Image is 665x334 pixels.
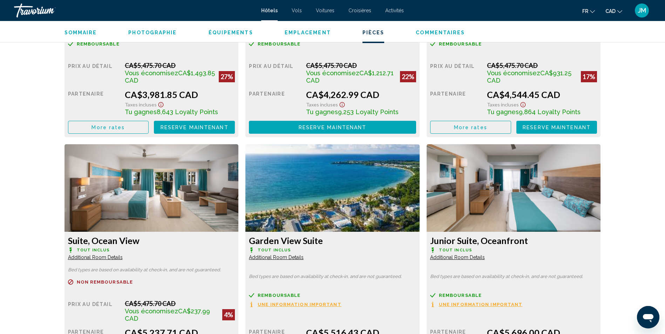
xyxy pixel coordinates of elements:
span: Vous économisez [125,69,178,77]
span: Commentaires [416,30,465,35]
button: Une information important [430,301,523,307]
p: Bed types are based on availability at check-in, and are not guaranteed. [249,274,416,279]
button: Photographie [128,29,177,36]
span: Reserve maintenant [523,125,591,130]
span: Remboursable [77,42,120,46]
button: Show Taxes and Fees disclaimer [519,100,527,108]
span: CA$1,493.85 CAD [125,69,215,84]
h3: Garden View Suite [249,235,416,246]
span: Tout inclus [439,248,472,252]
a: Vols [292,8,302,13]
a: Voitures [316,8,334,13]
span: Reserve maintenant [299,125,367,130]
div: 27% [219,71,235,82]
span: Additional Room Details [249,255,304,260]
span: CAD [605,8,616,14]
button: More rates [430,121,511,134]
span: Additional Room Details [68,255,123,260]
button: User Menu [633,3,651,18]
span: Tu gagnes [487,108,519,116]
div: CA$5,475.70 CAD [125,62,235,69]
span: Tu gagnes [125,108,157,116]
span: Vous économisez [306,69,359,77]
p: Bed types are based on availability at check-in, and are not guaranteed. [430,274,597,279]
p: Bed types are based on availability at check-in, and are not guaranteed. [68,267,235,272]
span: Sommaire [65,30,97,35]
span: fr [582,8,588,14]
div: 17% [581,71,597,82]
span: JM [638,7,646,14]
span: Remboursable [439,293,482,298]
span: Remboursable [439,42,482,46]
span: Vous économisez [125,307,178,315]
div: CA$4,544.45 CAD [487,89,597,100]
a: Hôtels [261,8,278,13]
button: Reserve maintenant [154,121,235,134]
span: 9,864 Loyalty Points [519,108,581,116]
div: CA$5,475.70 CAD [487,62,597,69]
h3: Suite, Ocean View [68,235,235,246]
span: Remboursable [258,42,300,46]
span: 9,253 Loyalty Points [338,108,399,116]
div: 22% [400,71,416,82]
a: Remboursable [430,293,597,298]
div: Partenaire [68,89,120,116]
iframe: Bouton de lancement de la fenêtre de messagerie [637,306,659,328]
button: Une information important [249,301,341,307]
img: 88eb9dd2-13eb-46e2-bb9e-9d196cb54454.jpeg [245,144,420,232]
div: CA$3,981.85 CAD [125,89,235,100]
div: CA$5,475.70 CAD [125,300,235,307]
span: Taxes incluses [306,102,338,107]
div: CA$5,475.70 CAD [306,62,416,69]
button: Change language [582,6,595,16]
a: Travorium [14,4,254,18]
span: Tout inclus [77,248,110,252]
button: Sommaire [65,29,97,36]
a: Remboursable [249,41,416,47]
a: Croisières [348,8,371,13]
span: Une information important [258,302,341,307]
span: Équipements [209,30,253,35]
span: Non remboursable [77,280,133,284]
span: More rates [91,125,125,130]
span: Tu gagnes [306,108,338,116]
span: Photographie [128,30,177,35]
button: Show Taxes and Fees disclaimer [338,100,346,108]
span: Tout inclus [258,248,291,252]
span: Une information important [439,302,523,307]
div: Prix au détail [68,62,120,84]
div: Prix au détail [249,62,301,84]
span: Additional Room Details [430,255,485,260]
img: 77ac2825-0857-4126-af47-bdfd3933f7e9.jpeg [65,144,239,232]
div: Partenaire [249,89,301,116]
a: Remboursable [249,293,416,298]
button: Change currency [605,6,622,16]
a: Activités [385,8,404,13]
span: Taxes incluses [487,102,519,107]
span: CA$931.25 CAD [487,69,571,84]
button: Reserve maintenant [249,121,416,134]
a: Remboursable [430,41,597,47]
button: Reserve maintenant [516,121,597,134]
div: CA$4,262.99 CAD [306,89,416,100]
span: Remboursable [258,293,300,298]
div: Prix au détail [68,300,120,322]
span: Emplacement [285,30,331,35]
div: 4% [222,309,235,320]
button: Équipements [209,29,253,36]
button: Commentaires [416,29,465,36]
span: Taxes incluses [125,102,157,107]
div: Partenaire [430,89,482,116]
img: 4a1a80b1-fe73-4be2-a6bb-14568bd04bc4.jpeg [427,144,601,232]
button: More rates [68,121,149,134]
span: Vous économisez [487,69,540,77]
span: CA$1,212.71 CAD [306,69,394,84]
span: 8,643 Loyalty Points [157,108,218,116]
span: Pièces [362,30,385,35]
h3: Junior Suite, Oceanfront [430,235,597,246]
